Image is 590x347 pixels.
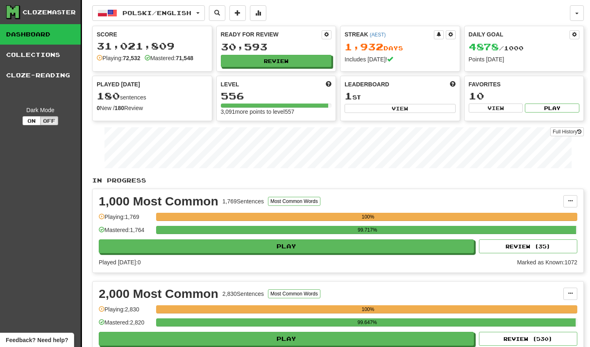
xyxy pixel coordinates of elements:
[345,80,389,88] span: Leaderboard
[525,104,579,113] button: Play
[479,239,577,253] button: Review (35)
[97,41,208,51] div: 31,021,809
[97,80,140,88] span: Played [DATE]
[159,213,577,221] div: 100%
[159,305,577,313] div: 100%
[99,318,152,332] div: Mastered: 2,820
[550,127,584,136] a: Full History
[345,30,434,38] div: Streak
[221,108,332,116] div: 3,091 more points to level 557
[469,104,523,113] button: View
[23,116,41,125] button: On
[97,105,100,111] strong: 0
[345,41,383,52] span: 1,932
[222,290,264,298] div: 2,830 Sentences
[469,55,580,63] div: Points [DATE]
[221,91,332,101] div: 556
[123,9,191,16] span: Polski / English
[469,45,524,52] span: / 1000
[469,91,580,101] div: 10
[99,259,141,266] span: Played [DATE]: 0
[326,80,331,88] span: Score more points to level up
[469,41,499,52] span: 4878
[345,91,456,101] div: st
[221,80,239,88] span: Level
[222,197,264,205] div: 1,769 Sentences
[479,332,577,346] button: Review (530)
[99,288,218,300] div: 2,000 Most Common
[469,80,580,88] div: Favorites
[97,30,208,38] div: Score
[97,90,120,101] span: 180
[345,42,456,52] div: Day s
[345,90,352,101] span: 1
[209,5,225,21] button: Search sentences
[6,336,68,344] span: Open feedback widget
[99,332,474,346] button: Play
[99,305,152,319] div: Playing: 2,830
[97,104,208,112] div: New / Review
[40,116,58,125] button: Off
[6,106,75,114] div: Dark Mode
[345,104,456,113] button: View
[250,5,266,21] button: More stats
[99,226,152,239] div: Mastered: 1,764
[221,30,322,38] div: Ready for Review
[517,258,577,266] div: Marked as Known: 1072
[159,226,576,234] div: 99.717%
[99,195,218,207] div: 1,000 Most Common
[123,55,141,61] strong: 72,532
[99,239,474,253] button: Play
[469,30,570,39] div: Daily Goal
[97,54,141,62] div: Playing:
[221,42,332,52] div: 30,593
[23,8,76,16] div: Clozemaster
[159,318,576,327] div: 99.647%
[99,213,152,226] div: Playing: 1,769
[345,55,456,63] div: Includes [DATE]!
[268,197,320,206] button: Most Common Words
[450,80,456,88] span: This week in points, UTC
[92,5,205,21] button: Polski/English
[145,54,193,62] div: Mastered:
[221,55,332,67] button: Review
[229,5,246,21] button: Add sentence to collection
[92,176,584,185] p: In Progress
[268,289,320,298] button: Most Common Words
[370,32,386,38] a: (AEST)
[176,55,193,61] strong: 71,548
[97,91,208,101] div: sentences
[115,105,124,111] strong: 180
